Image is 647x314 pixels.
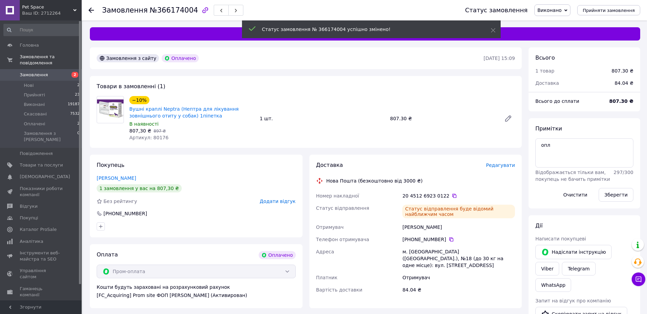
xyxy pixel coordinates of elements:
button: Чат з покупцем [632,272,645,286]
button: Прийняти замовлення [577,5,640,15]
span: Дії [535,222,543,229]
span: Pet Space [22,4,73,10]
div: −10% [129,96,149,104]
span: Всього [535,54,555,61]
span: 2 [71,72,78,78]
span: Доставка [535,80,559,86]
textarea: опл [535,138,633,168]
span: 23 [75,92,80,98]
time: [DATE] 15:09 [484,56,515,61]
span: 2 [77,82,80,89]
a: WhatsApp [535,278,571,292]
div: м. [GEOGRAPHIC_DATA] ([GEOGRAPHIC_DATA].), №18 (до 30 кг на одне місце): вул. [STREET_ADDRESS] [401,246,516,271]
span: Телефон отримувача [316,237,369,242]
span: Повідомлення [20,151,53,157]
div: Оплачено [162,54,198,62]
a: Вушні краплі Neptra (Нептра для лікування зовнішнього отиту у собак) 1піпетка [129,106,239,119]
span: Редагувати [486,162,515,168]
span: Отримувач [316,224,344,230]
span: Оплачені [24,121,45,127]
div: 1 замовлення у вас на 807,30 ₴ [97,184,182,192]
button: Очистити [557,188,593,202]
span: Скасовані [24,111,47,117]
span: Доставка [316,162,343,168]
div: Повернутися назад [88,7,94,14]
span: 0 [77,130,80,143]
span: 297 / 300 [614,170,633,175]
input: Пошук [3,24,80,36]
div: 84.04 ₴ [611,76,637,91]
span: Вартість доставки [316,287,362,293]
span: Виконані [24,101,45,108]
span: Прийняти замовлення [583,8,635,13]
span: 1 товар [535,68,554,74]
span: Прийняті [24,92,45,98]
div: Нова Пошта (безкоштовно від 3000 ₴) [325,177,424,184]
div: Кошти будуть зараховані на розрахунковий рахунок [97,284,296,299]
span: Адреса [316,249,334,254]
span: 807,30 ₴ [129,128,151,134]
span: Написати покупцеві [535,236,586,241]
div: Отримувач [401,271,516,284]
div: [PHONE_NUMBER] [402,236,515,243]
span: Оплата [97,251,118,258]
div: [PERSON_NAME] [401,221,516,233]
span: Відгуки [20,203,37,209]
span: Виконано [537,7,562,13]
span: [DEMOGRAPHIC_DATA] [20,174,70,180]
span: Без рейтингу [103,199,137,204]
span: Примітки [535,125,562,132]
div: Статус відправлення буде відомий найближчим часом [402,205,515,218]
span: Товари в замовленні (1) [97,83,165,90]
div: Замовлення з сайту [97,54,159,62]
span: Всього до сплати [535,98,579,104]
span: Відображається тільки вам, покупець не бачить примітки [535,170,610,182]
span: 19187 [68,101,80,108]
a: Viber [535,262,559,276]
span: Замовлення та повідомлення [20,54,82,66]
a: Редагувати [501,112,515,125]
span: Інструменти веб-майстра та SEO [20,250,63,262]
span: Управління сайтом [20,268,63,280]
a: [PERSON_NAME] [97,175,136,181]
div: Оплачено [259,251,295,259]
div: 1 шт. [257,114,387,123]
span: В наявності [129,121,159,127]
span: Замовлення [20,72,48,78]
span: Замовлення з [PERSON_NAME] [24,130,77,143]
button: Надіслати інструкцію [535,245,612,259]
button: Зберегти [599,188,633,202]
span: Показники роботи компанії [20,186,63,198]
span: Головна [20,42,39,48]
span: Аналітика [20,238,43,245]
div: [PHONE_NUMBER] [103,210,148,217]
div: Ваш ID: 2712264 [22,10,82,16]
span: Товари та послуги [20,162,63,168]
span: Додати відгук [260,199,295,204]
span: Каталог ProSale [20,226,56,233]
div: [FC_Acquiring] Prom site ФОП [PERSON_NAME] (Активирован) [97,292,296,299]
span: 897 ₴ [153,129,166,134]
span: Замовлення [102,6,148,14]
span: Статус відправлення [316,205,369,211]
div: 84.04 ₴ [401,284,516,296]
div: 807.30 ₴ [612,67,633,74]
span: №366174004 [150,6,198,14]
b: 807.30 ₴ [609,98,633,104]
span: Покупець [97,162,125,168]
span: Номер накладної [316,193,359,199]
a: Telegram [562,262,595,276]
span: Гаманець компанії [20,286,63,298]
div: Статус замовлення [465,7,528,14]
div: Статус замовлення № 366174004 успішно змінено! [262,26,474,33]
span: Нові [24,82,34,89]
img: Вушні краплі Neptra (Нептра для лікування зовнішнього отиту у собак) 1піпетка [97,99,124,120]
div: 807.30 ₴ [387,114,499,123]
div: 20 4512 6923 0122 [402,192,515,199]
span: 2 [77,121,80,127]
span: 7532 [70,111,80,117]
span: Платник [316,275,338,280]
span: Артикул: 80176 [129,135,168,140]
span: Запит на відгук про компанію [535,298,611,303]
span: Покупці [20,215,38,221]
